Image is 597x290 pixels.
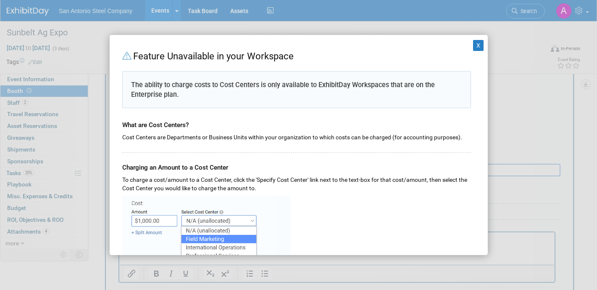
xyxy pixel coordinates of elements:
[122,112,471,130] div: What are Cost Centers?
[473,40,484,51] button: X
[5,3,431,11] body: Rich Text Area. Press ALT-0 for help.
[122,48,471,63] div: Feature Unavailable in your Workspace
[5,3,431,11] p: Same order as 2024.
[122,130,471,142] div: Cost Centers are Departments or Business Units within your organization to which costs can be cha...
[122,153,471,173] div: Charging an Amount to a Cost Center
[122,196,290,268] img: Specifying a Cost Center
[122,173,471,193] div: To charge a cost/amount to a Cost Center, click the 'Specify Cost Center' link next to the text-b...
[122,71,471,108] div: The ability to charge costs to Cost Centers is only available to ExhibitDay Workspaces that are o...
